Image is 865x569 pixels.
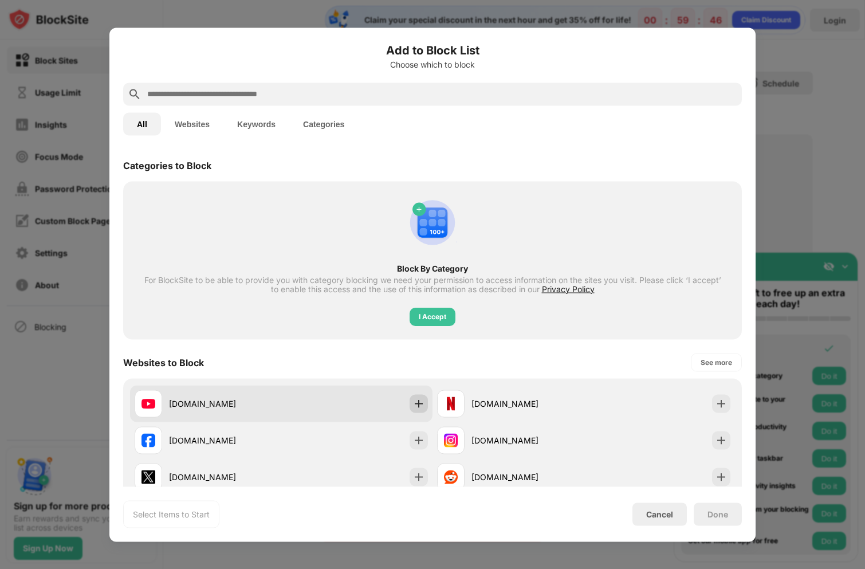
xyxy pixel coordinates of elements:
img: category-add.svg [405,195,460,250]
button: Categories [289,112,358,135]
img: favicons [141,470,155,484]
div: [DOMAIN_NAME] [169,398,281,410]
div: [DOMAIN_NAME] [471,471,584,483]
div: Select Items to Start [133,508,210,520]
div: Categories to Block [123,159,211,171]
div: Done [707,509,728,519]
div: [DOMAIN_NAME] [471,398,584,410]
img: search.svg [128,87,141,101]
button: Websites [161,112,223,135]
div: Cancel [646,509,673,519]
div: Websites to Block [123,356,204,368]
img: favicons [141,397,155,410]
div: For BlockSite to be able to provide you with category blocking we need your permission to access ... [144,275,721,293]
h6: Add to Block List [123,41,742,58]
div: [DOMAIN_NAME] [169,471,281,483]
img: favicons [444,433,458,447]
div: [DOMAIN_NAME] [471,434,584,446]
img: favicons [141,433,155,447]
div: I Accept [419,311,446,322]
img: favicons [444,470,458,484]
button: All [123,112,161,135]
div: [DOMAIN_NAME] [169,434,281,446]
span: Privacy Policy [542,284,595,293]
div: Choose which to block [123,60,742,69]
img: favicons [444,397,458,410]
div: See more [701,356,732,368]
div: Block By Category [144,264,721,273]
button: Keywords [223,112,289,135]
